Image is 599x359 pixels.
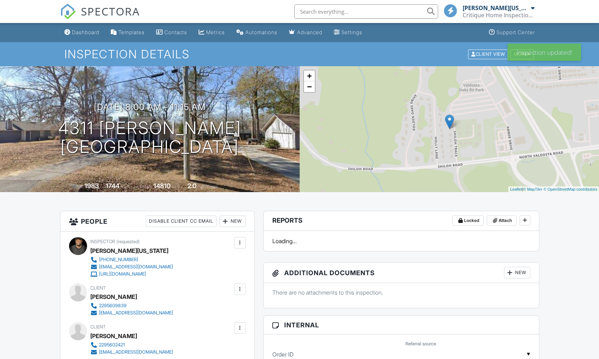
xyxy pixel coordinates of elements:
h1: Inspection Details [64,48,534,60]
div: Metrics [206,29,225,35]
a: [URL][DOMAIN_NAME] [90,271,173,278]
span: Inspector [90,239,115,244]
div: 2295602421 [99,342,125,348]
div: 1744 [106,182,119,190]
a: © OpenStreetMap contributors [544,187,597,191]
a: [EMAIL_ADDRESS][DOMAIN_NAME] [90,349,173,356]
div: [PERSON_NAME] [90,291,137,302]
h3: Additional Documents [264,263,539,283]
img: The Best Home Inspection Software - Spectora [60,4,76,19]
span: (requested) [117,239,140,244]
div: Advanced [297,29,322,35]
span: Lot Size [137,184,153,189]
label: Order ID [272,350,294,358]
a: Zoom out [304,81,315,92]
div: [PERSON_NAME][US_STATE] [463,4,529,12]
span: bathrooms [198,184,218,189]
a: SPECTORA [60,10,140,25]
div: Automations [245,29,277,35]
a: Settings [331,26,365,39]
div: 1983 [85,182,99,190]
span: sq.ft. [172,184,181,189]
input: Search everything... [294,4,438,19]
a: Metrics [196,26,228,39]
a: Automations (Basic) [233,26,280,39]
div: Settings [341,29,362,35]
a: Contacts [153,26,190,39]
span: Client [90,324,106,330]
div: Inspection updated! [508,44,581,61]
div: [URL][DOMAIN_NAME] [99,271,146,277]
span: sq. ft. [121,184,131,189]
div: Client View [468,49,508,59]
div: 2295609839 [99,303,127,309]
div: [EMAIL_ADDRESS][DOMAIN_NAME] [99,349,173,355]
div: New [219,215,246,227]
div: Support Center [496,29,535,35]
div: 2.0 [187,182,196,190]
div: [EMAIL_ADDRESS][DOMAIN_NAME] [99,264,173,270]
div: Dashboard [72,29,99,35]
a: [EMAIL_ADDRESS][DOMAIN_NAME] [90,309,173,317]
h3: [DATE] 8:00 am - 11:15 am [94,102,206,112]
div: Contacts [164,29,187,35]
p: There are no attachments to this inspection. [272,288,530,296]
a: Zoom in [304,71,315,81]
a: Templates [108,26,148,39]
div: [EMAIL_ADDRESS][DOMAIN_NAME] [99,310,173,316]
div: Critique Home Inspections [463,12,535,19]
a: [EMAIL_ADDRESS][DOMAIN_NAME] [90,263,173,271]
h3: Internal [264,316,539,335]
div: Disable Client CC Email [146,215,217,227]
h1: 4311 [PERSON_NAME] [GEOGRAPHIC_DATA] [58,119,241,157]
div: [PHONE_NUMBER] [99,257,138,263]
a: Advanced [286,26,325,39]
a: Support Center [486,26,538,39]
div: [PERSON_NAME] [90,331,137,341]
a: Dashboard [62,26,102,39]
a: Client View [467,51,510,56]
span: SPECTORA [81,4,140,19]
span: Built [76,184,83,189]
label: Referral source [405,341,436,347]
a: © MapTiler [523,187,543,191]
div: | [508,186,599,192]
div: [PERSON_NAME][US_STATE] [90,245,168,256]
a: Leaflet [510,187,522,191]
a: 2295602421 [90,341,173,349]
a: [PHONE_NUMBER] [90,256,173,263]
div: Templates [118,29,145,35]
div: New [504,267,530,278]
h3: People [60,211,254,232]
span: Client [90,285,106,291]
div: 14810 [154,182,171,190]
a: 2295609839 [90,302,173,309]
